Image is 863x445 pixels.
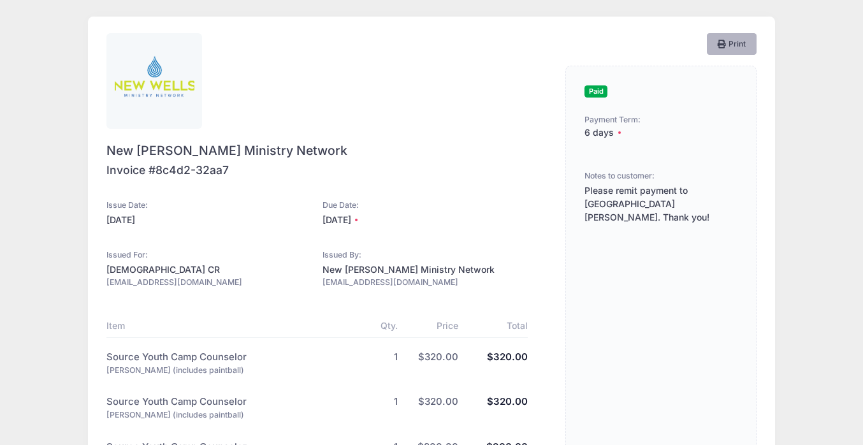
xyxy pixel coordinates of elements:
[464,314,528,338] th: Total
[106,395,353,409] div: Source Youth Camp Counselor
[323,200,528,212] div: Due Date:
[584,85,607,98] span: Paid
[464,337,528,383] td: $320.00
[323,263,528,277] div: New [PERSON_NAME] Ministry Network
[323,277,528,289] div: [EMAIL_ADDRESS][DOMAIN_NAME]
[106,142,522,160] span: New [PERSON_NAME] Ministry Network
[584,114,737,126] div: Payment Term:
[106,263,312,277] div: [DEMOGRAPHIC_DATA] CR
[584,126,737,140] div: 6 days
[106,200,312,212] div: Issue Date:
[106,162,229,179] div: Invoice #8c4d2-32aa7
[404,314,465,338] th: Price
[404,383,465,427] td: $320.00
[106,277,312,289] div: [EMAIL_ADDRESS][DOMAIN_NAME]
[106,350,353,364] div: Source Youth Camp Counselor
[359,314,404,338] th: Qty.
[106,214,312,227] div: [DATE]
[584,184,737,224] div: Please remit payment to [GEOGRAPHIC_DATA][PERSON_NAME]. Thank you!
[323,214,356,227] span: [DATE]
[106,365,353,377] div: [PERSON_NAME] (includes paintball)
[359,383,404,427] td: 1
[404,337,465,383] td: $320.00
[584,170,655,182] div: Notes to customer:
[106,409,353,421] div: [PERSON_NAME] (includes paintball)
[323,249,528,261] div: Issued By:
[464,383,528,427] td: $320.00
[115,41,194,121] img: logo
[707,33,757,55] button: Print
[359,337,404,383] td: 1
[106,314,359,338] th: Item
[106,249,312,261] div: Issued For:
